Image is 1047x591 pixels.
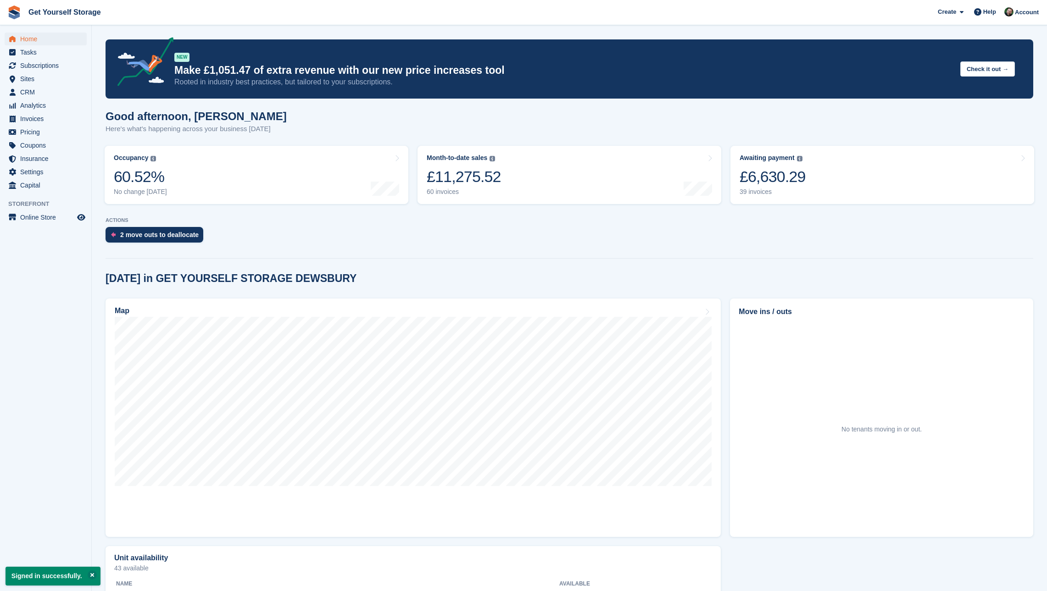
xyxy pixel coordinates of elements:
[105,146,408,204] a: Occupancy 60.52% No change [DATE]
[20,33,75,45] span: Home
[740,154,795,162] div: Awaiting payment
[8,199,91,209] span: Storefront
[120,231,199,238] div: 2 move outs to deallocate
[960,61,1015,77] button: Check it out →
[740,188,806,196] div: 39 invoices
[20,46,75,59] span: Tasks
[20,126,75,138] span: Pricing
[730,146,1034,204] a: Awaiting payment £6,630.29 39 invoices
[5,86,87,99] a: menu
[25,5,105,20] a: Get Yourself Storage
[427,167,501,186] div: £11,275.52
[174,77,953,87] p: Rooted in industry best practices, but tailored to your subscriptions.
[1004,7,1014,17] img: Simon Glenn
[20,59,75,72] span: Subscriptions
[20,139,75,152] span: Coupons
[20,211,75,224] span: Online Store
[5,33,87,45] a: menu
[5,72,87,85] a: menu
[114,188,167,196] div: No change [DATE]
[20,179,75,192] span: Capital
[20,166,75,178] span: Settings
[797,156,802,161] img: icon-info-grey-7440780725fd019a000dd9b08b2336e03edf1995a4989e88bcd33f0948082b44.svg
[115,307,129,315] h2: Map
[5,112,87,125] a: menu
[5,166,87,178] a: menu
[174,64,953,77] p: Make £1,051.47 of extra revenue with our new price increases tool
[114,154,148,162] div: Occupancy
[174,53,189,62] div: NEW
[114,167,167,186] div: 60.52%
[1015,8,1039,17] span: Account
[106,110,287,122] h1: Good afternoon, [PERSON_NAME]
[114,554,168,562] h2: Unit availability
[5,179,87,192] a: menu
[106,272,356,285] h2: [DATE] in GET YOURSELF STORAGE DEWSBURY
[110,37,174,89] img: price-adjustments-announcement-icon-8257ccfd72463d97f412b2fc003d46551f7dbcb40ab6d574587a9cd5c0d94...
[106,124,287,134] p: Here's what's happening across your business [DATE]
[5,152,87,165] a: menu
[5,59,87,72] a: menu
[20,86,75,99] span: CRM
[983,7,996,17] span: Help
[76,212,87,223] a: Preview store
[418,146,721,204] a: Month-to-date sales £11,275.52 60 invoices
[5,139,87,152] a: menu
[427,188,501,196] div: 60 invoices
[740,167,806,186] div: £6,630.29
[5,99,87,112] a: menu
[938,7,956,17] span: Create
[490,156,495,161] img: icon-info-grey-7440780725fd019a000dd9b08b2336e03edf1995a4989e88bcd33f0948082b44.svg
[841,425,922,434] div: No tenants moving in or out.
[20,112,75,125] span: Invoices
[114,565,712,571] p: 43 available
[20,72,75,85] span: Sites
[427,154,487,162] div: Month-to-date sales
[5,211,87,224] a: menu
[106,227,208,247] a: 2 move outs to deallocate
[5,46,87,59] a: menu
[111,232,116,238] img: move_outs_to_deallocate_icon-f764333ba52eb49d3ac5e1228854f67142a1ed5810a6f6cc68b1a99e826820c5.svg
[106,217,1033,223] p: ACTIONS
[106,298,721,537] a: Map
[150,156,156,161] img: icon-info-grey-7440780725fd019a000dd9b08b2336e03edf1995a4989e88bcd33f0948082b44.svg
[6,567,100,585] p: Signed in successfully.
[20,99,75,112] span: Analytics
[5,126,87,138] a: menu
[7,6,21,19] img: stora-icon-8386f47178a22dfd0bd8f6a31ec36ba5ce8667c1dd55bd0f319d3a0aa187defe.svg
[739,306,1025,317] h2: Move ins / outs
[20,152,75,165] span: Insurance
